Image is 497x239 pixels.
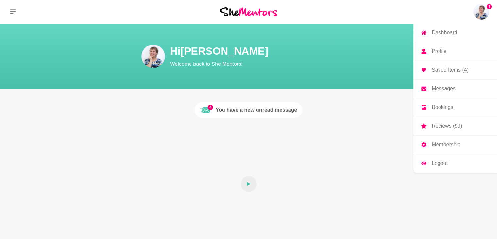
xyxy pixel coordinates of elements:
[413,42,497,61] a: Profile
[170,60,406,68] p: Welcome back to She Mentors!
[432,49,446,54] p: Profile
[413,117,497,135] a: Reviews (99)
[432,86,456,91] p: Messages
[473,4,489,20] a: Tracy Travis3DashboardProfileSaved Items (4)MessagesBookingsReviews (99)MembershipLogout
[413,80,497,98] a: Messages
[170,45,406,58] h1: Hi [PERSON_NAME]
[432,30,457,35] p: Dashboard
[413,24,497,42] a: Dashboard
[413,61,497,79] a: Saved Items (4)
[432,105,453,110] p: Bookings
[195,102,303,118] a: 3Unread messageYou have a new unread message
[200,105,210,115] img: Unread message
[432,67,469,73] p: Saved Items (4)
[220,7,277,16] img: She Mentors Logo
[432,161,448,166] p: Logout
[413,98,497,117] a: Bookings
[487,4,492,9] span: 3
[432,142,460,147] p: Membership
[141,45,165,68] img: Tracy Travis
[432,123,462,129] p: Reviews (99)
[208,105,213,110] span: 3
[473,4,489,20] img: Tracy Travis
[216,106,297,114] div: You have a new unread message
